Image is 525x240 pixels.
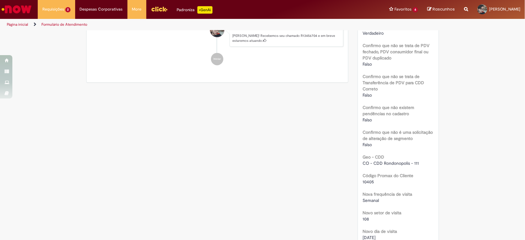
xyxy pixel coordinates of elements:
b: Confirmo que não se trata de PDV fechado, PDV consumidor final ou PDV duplicado [363,43,429,61]
span: Falso [363,142,372,147]
img: click_logo_yellow_360x200.png [151,4,168,14]
a: Rascunhos [427,7,455,12]
a: Formulário de Atendimento [41,22,87,27]
span: 10405 [363,179,374,185]
p: [PERSON_NAME]! Recebemos seu chamado R13456704 e em breve estaremos atuando. [232,33,340,43]
li: Bruno Tavora Ferreira [91,17,344,47]
b: Confirmo que não é uma solicitação de alteração de segmento [363,129,433,141]
span: CO - CDD Rondonopolis - 111 [363,160,419,166]
span: Verdadeiro [363,30,384,36]
span: Falso [363,61,372,67]
span: Falso [363,117,372,123]
ul: Trilhas de página [5,19,345,30]
span: 2 [65,7,71,12]
span: 108 [363,216,369,222]
b: Novo dia de visita [363,229,397,234]
img: ServiceNow [1,3,32,15]
b: Geo - CDD [363,154,384,160]
div: Padroniza [177,6,213,14]
span: Despesas Corporativas [80,6,123,12]
span: Requisições [42,6,64,12]
b: Novo setor de visita [363,210,401,216]
span: [PERSON_NAME] [489,7,520,12]
b: Nova frequência de visita [363,191,412,197]
span: 6 [413,7,418,12]
span: Falso [363,92,372,98]
b: Código Promax do Cliente [363,173,413,178]
b: Confirmo que não existem pendências no cadastro [363,105,414,116]
b: Confirmo que não se trata de Transferência de PDV para CDD Correto [363,74,424,92]
p: +GenAi [197,6,213,14]
div: Bruno Tavora Ferreira [210,23,224,37]
span: Rascunhos [432,6,455,12]
a: Página inicial [7,22,28,27]
span: Favoritos [394,6,411,12]
span: Semanal [363,198,379,203]
span: More [132,6,142,12]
